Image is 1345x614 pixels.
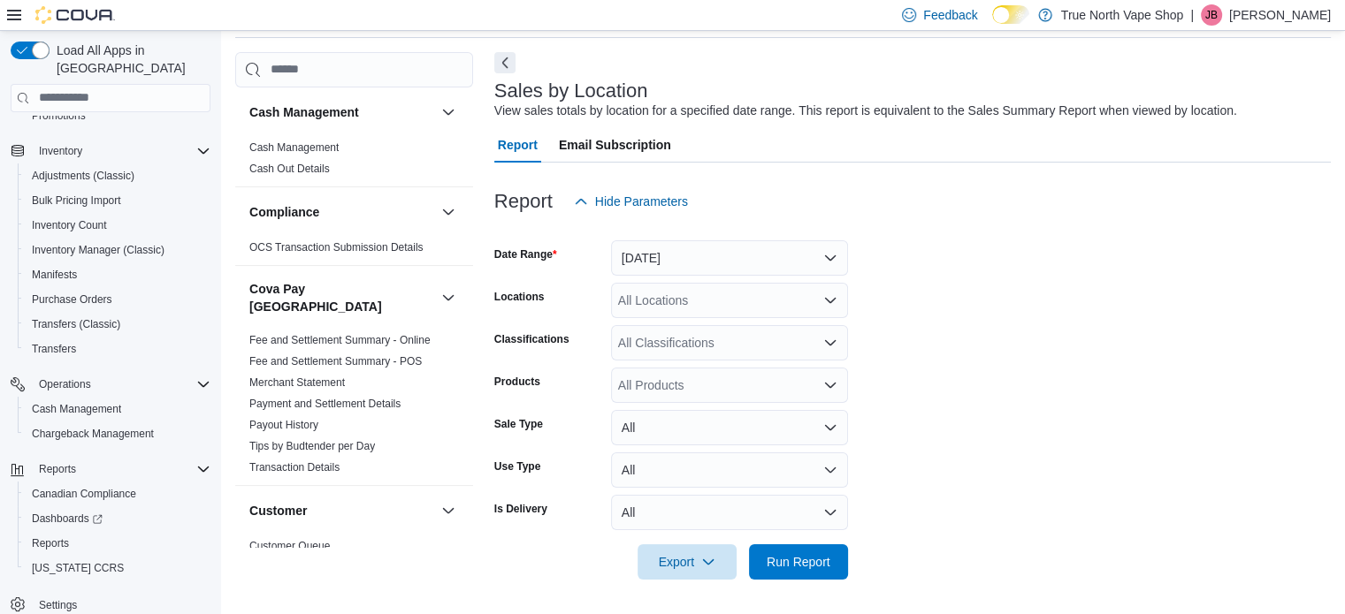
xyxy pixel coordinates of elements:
[25,289,119,310] a: Purchase Orders
[4,372,218,397] button: Operations
[611,452,848,488] button: All
[25,423,210,444] span: Chargeback Management
[25,190,210,211] span: Bulk Pricing Import
[25,105,210,126] span: Promotions
[235,137,473,186] div: Cash Management
[249,540,330,552] a: Customer Queue
[767,553,830,571] span: Run Report
[18,103,218,128] button: Promotions
[1190,4,1194,26] p: |
[992,24,993,25] span: Dark Mode
[494,247,557,262] label: Date Range
[494,80,648,102] h3: Sales by Location
[32,402,121,416] span: Cash Management
[494,502,547,516] label: Is Delivery
[25,398,210,420] span: Cash Management
[18,421,218,446] button: Chargeback Management
[595,193,688,210] span: Hide Parameters
[638,544,737,580] button: Export
[25,483,143,504] a: Canadian Compliance
[18,312,218,337] button: Transfers (Classic)
[249,440,375,452] a: Tips by Budtender per Day
[18,337,218,361] button: Transfers
[25,289,210,310] span: Purchase Orders
[25,215,210,236] span: Inventory Count
[249,162,330,176] span: Cash Out Details
[249,397,401,411] span: Payment and Settlement Details
[494,102,1237,120] div: View sales totals by location for a specified date range. This report is equivalent to the Sales ...
[249,502,434,519] button: Customer
[32,459,83,480] button: Reports
[32,374,210,395] span: Operations
[249,280,434,315] button: Cova Pay [GEOGRAPHIC_DATA]
[249,502,307,519] h3: Customer
[235,535,473,564] div: Customer
[32,317,120,331] span: Transfers (Classic)
[25,508,210,529] span: Dashboards
[25,239,172,261] a: Inventory Manager (Classic)
[25,215,114,236] a: Inventory Count
[249,163,330,175] a: Cash Out Details
[25,557,210,579] span: Washington CCRS
[32,427,154,441] span: Chargeback Management
[25,533,76,554] a: Reports
[32,292,112,307] span: Purchase Orders
[32,109,86,123] span: Promotions
[249,241,424,254] a: OCS Transaction Submission Details
[32,374,98,395] button: Operations
[25,239,210,261] span: Inventory Manager (Classic)
[249,140,339,155] span: Cash Management
[25,533,210,554] span: Reports
[32,459,210,480] span: Reports
[4,139,218,163] button: Inventory
[18,481,218,506] button: Canadian Compliance
[438,287,459,308] button: Cova Pay [GEOGRAPHIC_DATA]
[25,165,141,186] a: Adjustments (Classic)
[18,531,218,556] button: Reports
[32,536,69,550] span: Reports
[32,512,103,526] span: Dashboards
[39,462,76,476] span: Reports
[1201,4,1222,26] div: Jeff Butcher
[823,336,837,350] button: Open list of options
[249,461,340,474] a: Transaction Details
[32,140,89,162] button: Inventory
[25,105,93,126] a: Promotions
[249,355,422,368] a: Fee and Settlement Summary - POS
[25,338,83,360] a: Transfers
[39,144,82,158] span: Inventory
[249,354,422,368] span: Fee and Settlement Summary - POS
[235,237,473,265] div: Compliance
[4,457,218,481] button: Reports
[25,338,210,360] span: Transfers
[494,332,569,346] label: Classifications
[18,163,218,188] button: Adjustments (Classic)
[25,165,210,186] span: Adjustments (Classic)
[25,557,131,579] a: [US_STATE] CCRS
[438,500,459,521] button: Customer
[249,103,434,121] button: Cash Management
[923,6,977,24] span: Feedback
[32,140,210,162] span: Inventory
[32,243,164,257] span: Inventory Manager (Classic)
[25,264,210,285] span: Manifests
[249,103,359,121] h3: Cash Management
[249,419,318,431] a: Payout History
[18,262,218,287] button: Manifests
[18,213,218,238] button: Inventory Count
[249,460,340,474] span: Transaction Details
[249,333,431,347] span: Fee and Settlement Summary - Online
[50,42,210,77] span: Load All Apps in [GEOGRAPHIC_DATA]
[249,418,318,432] span: Payout History
[25,190,128,211] a: Bulk Pricing Import
[32,487,136,501] span: Canadian Compliance
[249,398,401,410] a: Payment and Settlement Details
[32,218,107,232] span: Inventory Count
[611,495,848,530] button: All
[25,398,128,420] a: Cash Management
[494,290,545,304] label: Locations
[39,377,91,391] span: Operations
[18,238,218,262] button: Inventory Manager (Classic)
[823,293,837,307] button: Open list of options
